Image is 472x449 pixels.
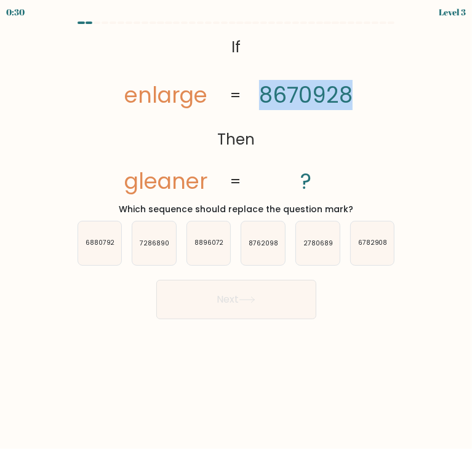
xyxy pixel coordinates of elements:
tspan: = [230,85,241,106]
text: 2780689 [303,239,333,248]
tspan: 8670928 [259,80,353,110]
div: Level 3 [439,6,466,18]
tspan: gleaner [124,166,207,196]
button: Next [156,280,316,319]
text: 8762098 [249,239,279,248]
div: 0:30 [6,6,25,18]
text: 7286890 [140,239,169,248]
tspan: Then [217,129,255,150]
tspan: = [230,171,241,193]
div: Which sequence should replace the question mark? [75,203,398,216]
text: 8896072 [194,239,224,248]
text: 6782908 [358,239,388,248]
tspan: ? [300,166,311,196]
tspan: If [231,36,241,58]
text: 6880792 [86,239,115,248]
svg: @import url('[URL][DOMAIN_NAME]); [101,32,370,198]
tspan: enlarge [124,80,207,110]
